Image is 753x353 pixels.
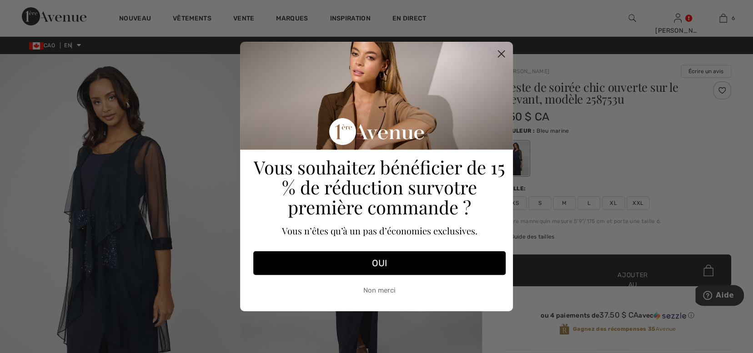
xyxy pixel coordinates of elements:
font: Vous souhaitez bénéficier de 15 % de réduction sur [254,155,505,199]
button: Non merci [253,279,506,302]
button: Fermer la boîte de dialogue [493,46,509,62]
font: OUI [372,258,387,268]
font: votre première commande ? [288,175,477,219]
font: Vous n’êtes qu’à un pas d’économies exclusives. [282,224,477,237]
button: OUI [253,251,506,275]
font: Non merci [363,286,396,294]
font: Aide [20,6,39,15]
